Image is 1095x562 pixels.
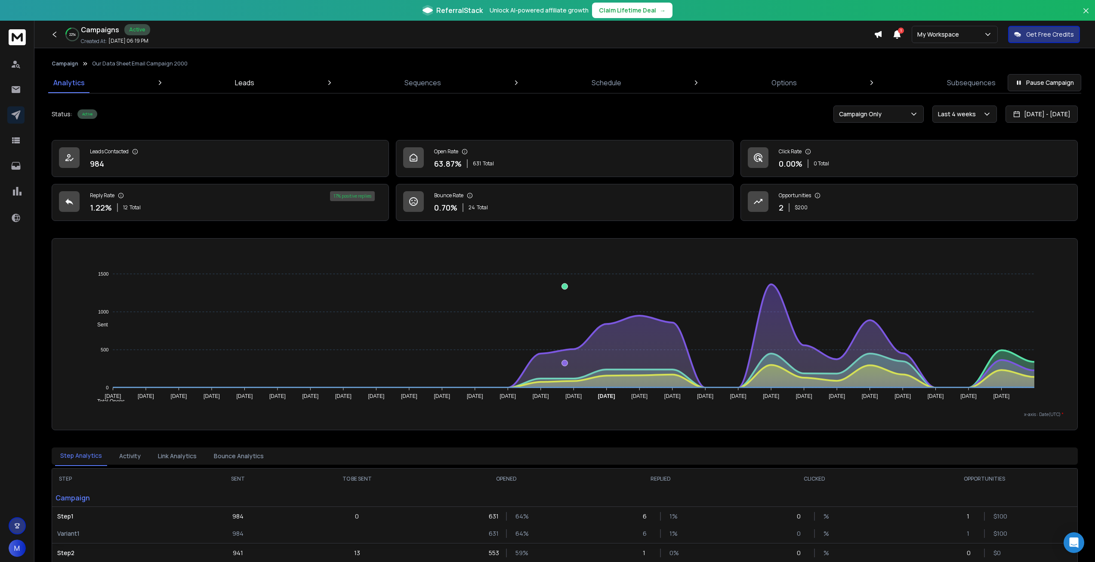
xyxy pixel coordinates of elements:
th: CLICKED [737,469,891,489]
h1: Campaigns [81,25,119,35]
p: 1 [967,512,975,521]
span: Total [477,204,488,211]
p: 2 [779,202,783,214]
p: $ 200 [795,204,808,211]
p: 6 [643,529,651,538]
span: Total Opens [91,398,125,404]
p: Opportunities [779,192,811,199]
button: Close banner [1080,5,1092,26]
p: Campaign Only [839,110,885,118]
p: Open Rate [434,148,458,155]
button: Activity [114,447,146,466]
p: 0 [967,549,975,557]
tspan: [DATE] [237,393,253,399]
div: Active [124,24,150,35]
tspan: [DATE] [829,393,845,399]
p: [DATE] 06:19 PM [108,37,148,44]
tspan: 1500 [98,271,108,276]
span: → [660,6,666,15]
p: Campaign [52,489,191,506]
p: Schedule [592,78,621,88]
p: Status: [52,110,72,118]
span: 631 [473,160,481,167]
a: Reply Rate1.22%12Total17% positive replies [52,184,389,221]
p: 1 % [669,529,678,538]
button: M [9,540,26,557]
p: $ 0 [993,549,1002,557]
p: 0.00 % [779,158,802,170]
p: 984 [232,512,244,521]
p: 553 [489,549,497,557]
p: 1 % [669,512,678,521]
p: 941 [233,549,243,557]
a: Leads Contacted984 [52,140,389,177]
tspan: [DATE] [763,393,779,399]
p: 0 [797,549,805,557]
span: 24 [469,204,475,211]
th: OPENED [430,469,584,489]
tspan: [DATE] [302,393,318,399]
div: Open Intercom Messenger [1064,532,1084,553]
tspan: [DATE] [631,393,648,399]
span: ReferralStack [436,5,483,16]
a: Open Rate63.87%631Total [396,140,733,177]
button: Campaign [52,60,78,67]
th: SENT [191,469,284,489]
p: 6 [643,512,651,521]
p: Subsequences [947,78,996,88]
p: Step 1 [57,512,186,521]
p: 0.70 % [434,202,457,214]
tspan: [DATE] [204,393,220,399]
tspan: [DATE] [697,393,713,399]
p: Analytics [53,78,85,88]
p: 0 % [669,549,678,557]
button: Link Analytics [153,447,202,466]
tspan: [DATE] [960,393,977,399]
a: Analytics [48,72,90,93]
a: Options [766,72,802,93]
p: Last 4 weeks [938,110,979,118]
tspan: [DATE] [862,393,878,399]
p: Sequences [404,78,441,88]
tspan: [DATE] [664,393,681,399]
p: 984 [232,529,244,538]
p: Bounce Rate [434,192,463,199]
tspan: [DATE] [500,393,516,399]
span: Sent [91,322,108,328]
tspan: [DATE] [533,393,549,399]
p: $ 100 [993,529,1002,538]
p: Leads [235,78,254,88]
tspan: 1000 [98,309,108,314]
p: Our Data Sheet Email Campaign 2000 [92,60,188,67]
tspan: [DATE] [368,393,384,399]
p: Unlock AI-powered affiliate growth [490,6,589,15]
p: 984 [90,158,104,170]
p: 0 [797,512,805,521]
p: x-axis : Date(UTC) [66,411,1064,418]
tspan: 500 [101,347,108,352]
p: 631 [489,512,497,521]
button: Get Free Credits [1008,26,1080,43]
th: STEP [52,469,191,489]
p: Options [771,78,797,88]
p: 1 [967,529,975,538]
tspan: [DATE] [335,393,352,399]
p: 0 Total [814,160,829,167]
tspan: [DATE] [598,393,615,399]
tspan: [DATE] [269,393,286,399]
p: 13 [354,549,360,557]
th: TO BE SENT [284,469,430,489]
span: 1 [898,28,904,34]
p: 59 % [515,549,524,557]
th: REPLIED [583,469,737,489]
a: Subsequences [942,72,1001,93]
tspan: [DATE] [928,393,944,399]
tspan: [DATE] [993,393,1010,399]
button: Step Analytics [55,446,107,466]
p: Created At: [81,38,107,45]
span: 12 [123,204,128,211]
a: Leads [230,72,259,93]
a: Click Rate0.00%0 Total [740,140,1078,177]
